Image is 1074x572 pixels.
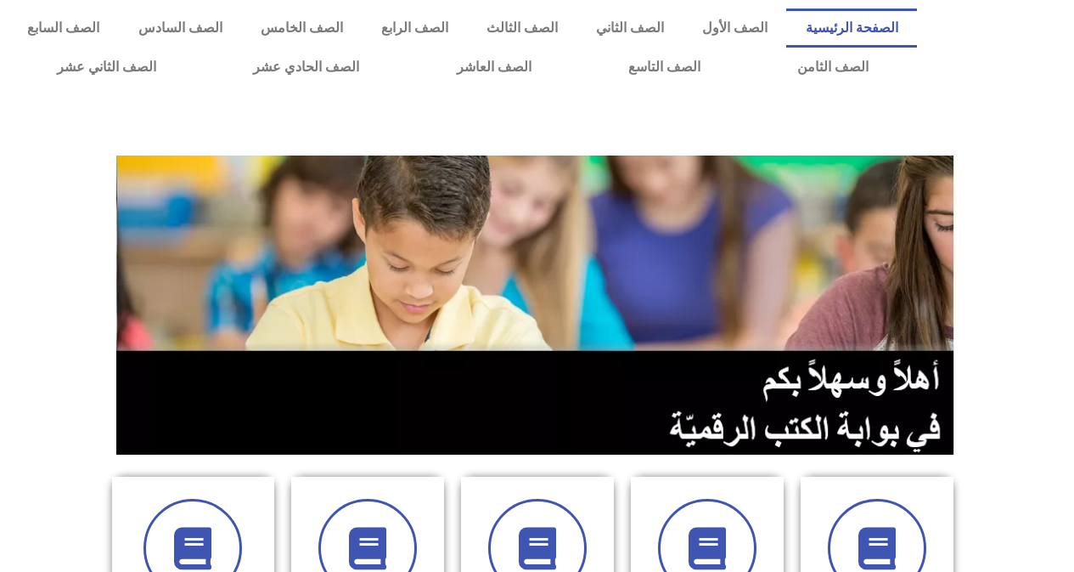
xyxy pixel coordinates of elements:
a: الصف السادس [119,8,241,48]
a: الصف العاشر [408,48,580,87]
a: الصف الخامس [241,8,362,48]
a: الصف الرابع [362,8,467,48]
a: الصف السابع [8,8,119,48]
a: الصف الأول [683,8,786,48]
a: الصف الثاني عشر [8,48,205,87]
a: الصف الحادي عشر [205,48,408,87]
a: الصف التاسع [580,48,749,87]
a: الصف الثامن [749,48,917,87]
a: الصف الثالث [467,8,576,48]
a: الصفحة الرئيسية [786,8,917,48]
a: الصف الثاني [576,8,683,48]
